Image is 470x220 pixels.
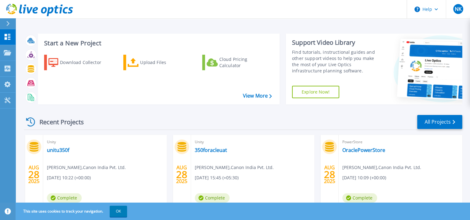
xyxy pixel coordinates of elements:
[219,56,269,69] div: Cloud Pricing Calculator
[342,139,459,145] span: PowerStore
[60,56,110,69] div: Download Collector
[195,164,274,171] span: [PERSON_NAME] , Canon India Pvt. Ltd.
[324,172,335,177] span: 28
[292,86,339,98] a: Explore Now!
[342,164,421,171] span: [PERSON_NAME] , Canon India Pvt. Ltd.
[17,206,127,217] span: This site uses cookies to track your navigation.
[47,147,69,153] a: unitu350f
[417,115,462,129] a: All Projects
[44,55,113,70] a: Download Collector
[44,40,272,47] h3: Start a New Project
[195,139,311,145] span: Unity
[202,55,272,70] a: Cloud Pricing Calculator
[292,39,381,47] div: Support Video Library
[47,139,163,145] span: Unity
[176,163,188,186] div: AUG 2025
[195,174,239,181] span: [DATE] 15:45 (+05:30)
[47,174,91,181] span: [DATE] 10:22 (+00:00)
[110,206,127,217] button: OK
[195,147,227,153] a: 350foracleuat
[292,49,381,74] div: Find tutorials, instructional guides and other support videos to help you make the most of your L...
[454,7,461,11] span: NK
[176,172,187,177] span: 28
[24,114,92,130] div: Recent Projects
[140,56,190,69] div: Upload Files
[47,193,82,203] span: Complete
[342,193,377,203] span: Complete
[28,163,40,186] div: AUG 2025
[243,93,272,99] a: View More
[195,193,230,203] span: Complete
[123,55,193,70] a: Upload Files
[47,164,126,171] span: [PERSON_NAME] , Canon India Pvt. Ltd.
[342,147,385,153] a: OraclePowerStore
[324,163,335,186] div: AUG 2025
[28,172,39,177] span: 28
[342,174,386,181] span: [DATE] 10:09 (+00:00)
